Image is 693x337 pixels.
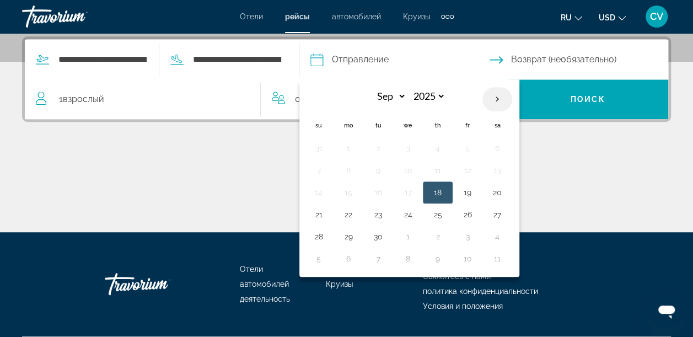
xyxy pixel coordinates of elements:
button: Benutzermenü [642,5,671,28]
button: Day 1 [340,141,357,156]
button: Day 10 [399,163,417,178]
button: Day 15 [340,185,357,200]
button: Day 8 [340,163,357,178]
button: Zusätzliche Navigationselemente [441,8,454,25]
span: Возврат (необязательно) [511,52,616,67]
a: деятельность [240,295,290,303]
div: Such-Widget [25,39,668,119]
button: Day 18 [429,185,447,200]
button: Day 10 [459,251,476,266]
button: Day 16 [369,185,387,200]
button: Day 7 [369,251,387,266]
select: Select month [370,87,406,106]
button: Day 17 [399,185,417,200]
font: 1 [59,94,63,104]
a: Круизы [403,12,430,21]
button: Day 3 [459,229,476,244]
button: Day 4 [488,229,506,244]
span: USD [599,13,615,22]
a: Travorium [105,268,215,301]
button: Day 24 [399,207,417,222]
button: Day 29 [340,229,357,244]
a: автомобилей [240,280,289,288]
button: Day 4 [429,141,447,156]
button: Day 2 [429,229,447,244]
button: Day 14 [310,185,327,200]
button: Day 25 [429,207,447,222]
span: Поиск [571,95,605,104]
button: Поиск [507,79,668,119]
button: Day 11 [488,251,506,266]
font: 0 [295,94,300,104]
button: Day 13 [488,163,506,178]
button: Sprache ändern [561,9,582,25]
button: Währung ändern [599,9,626,25]
button: Day 30 [369,229,387,244]
a: Круизы [326,280,353,288]
button: Day 26 [459,207,476,222]
button: Day 23 [369,207,387,222]
a: Отели [240,265,263,274]
button: Day 27 [488,207,506,222]
select: Select year [410,87,445,106]
button: Day 28 [310,229,327,244]
button: Day 5 [459,141,476,156]
span: CV [650,11,663,22]
a: автомобилей [332,12,381,21]
button: Day 3 [399,141,417,156]
a: Travorium [22,2,132,31]
button: Day 12 [459,163,476,178]
button: Day 9 [369,163,387,178]
button: Day 31 [310,141,327,156]
button: Abfahrtsdatum [310,40,490,79]
button: Day 11 [429,163,447,178]
button: Day 5 [310,251,327,266]
button: Day 6 [488,141,506,156]
button: Day 21 [310,207,327,222]
iframe: Schaltfläche zum Öffnen des Messaging-Fensters [649,293,684,328]
button: Datum der Rückgabe [490,40,669,79]
button: Next month [482,87,512,112]
span: Взрослый [63,94,104,104]
a: Условия и положения [423,302,503,311]
button: Reisende: 1 Erwachsener, 0 Kinder [25,79,507,119]
button: Day 8 [399,251,417,266]
button: Day 9 [429,251,447,266]
a: рейсы [285,12,310,21]
button: Day 7 [310,163,327,178]
button: Day 2 [369,141,387,156]
button: Day 1 [399,229,417,244]
a: политика конфиденциальности [423,287,538,296]
span: ru [561,13,572,22]
button: Day 20 [488,185,506,200]
button: Day 6 [340,251,357,266]
button: Day 22 [340,207,357,222]
button: Day 19 [459,185,476,200]
a: Отели [240,12,263,21]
